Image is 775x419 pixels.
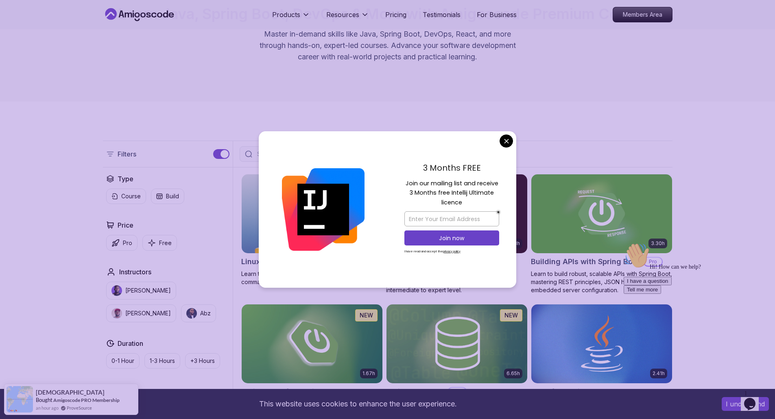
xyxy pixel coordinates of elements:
[242,174,382,253] img: Linux Fundamentals card
[111,308,122,319] img: instructor img
[123,239,132,247] p: Pro
[159,239,172,247] p: Free
[531,174,672,253] img: Building APIs with Spring Boot card
[326,10,369,26] button: Resources
[118,174,133,184] h2: Type
[3,46,41,54] button: Tell me more
[272,10,310,26] button: Products
[531,304,672,383] img: Java for Beginners card
[326,10,359,20] p: Resources
[67,404,92,411] a: ProveSource
[477,10,517,20] a: For Business
[200,309,211,317] p: Abz
[448,388,466,396] p: Pro
[181,304,216,322] button: instructor imgAbz
[241,256,313,267] h2: Linux Fundamentals
[6,395,710,413] div: This website uses cookies to enhance the user experience.
[531,256,640,267] h2: Building APIs with Spring Boot
[360,311,373,319] p: NEW
[111,357,134,365] p: 0-1 Hour
[241,270,383,286] p: Learn the fundamentals of Linux and how to use the command line
[3,3,150,54] div: 👋Hi! How can we help?I have a questionTell me more
[241,174,383,286] a: Linux Fundamentals card6.00hLinux FundamentalsProLearn the fundamentals of Linux and how to use t...
[125,309,171,317] p: [PERSON_NAME]
[386,386,444,397] h2: Spring Data JPA
[504,311,518,319] p: NEW
[3,3,29,29] img: :wave:
[36,404,59,411] span: an hour ago
[386,304,527,383] img: Spring Data JPA card
[423,10,461,20] a: Testimonials
[166,192,179,200] p: Build
[7,386,33,412] img: provesource social proof notification image
[531,270,672,294] p: Learn to build robust, scalable APIs with Spring Boot, mastering REST principles, JSON handling, ...
[118,220,133,230] h2: Price
[531,174,672,294] a: Building APIs with Spring Boot card3.30hBuilding APIs with Spring BootProLearn to build robust, s...
[106,304,176,322] button: instructor img[PERSON_NAME]
[111,285,122,296] img: instructor img
[506,370,520,377] p: 6.65h
[386,304,528,416] a: Spring Data JPA card6.65hNEWSpring Data JPAProMaster database management, advanced querying, and ...
[620,239,767,382] iframe: chat widget
[251,28,524,63] p: Master in-demand skills like Java, Spring Boot, DevOps, React, and more through hands-on, expert-...
[385,10,406,20] a: Pricing
[119,267,151,277] h2: Instructors
[36,389,105,396] span: [DEMOGRAPHIC_DATA]
[106,235,138,251] button: Pro
[121,192,141,200] p: Course
[531,386,600,397] h2: Java for Beginners
[241,386,334,397] h2: Spring Boot for Beginners
[106,189,146,204] button: Course
[150,357,175,365] p: 1-3 Hours
[118,339,143,348] h2: Duration
[144,353,180,369] button: 1-3 Hours
[3,37,51,46] button: I have a question
[272,10,300,20] p: Products
[242,304,382,383] img: Spring Boot for Beginners card
[3,24,81,30] span: Hi! How can we help?
[142,235,177,251] button: Free
[118,149,136,159] p: Filters
[255,150,430,158] input: Search Java, React, Spring boot ...
[241,304,383,416] a: Spring Boot for Beginners card1.67hNEWSpring Boot for BeginnersBuild a CRUD API with Spring Boot ...
[106,282,176,300] button: instructor img[PERSON_NAME]
[106,353,140,369] button: 0-1 Hour
[151,189,184,204] button: Build
[531,304,672,416] a: Java for Beginners card2.41hJava for BeginnersBeginner-friendly Java course for essential program...
[125,287,171,295] p: [PERSON_NAME]
[185,353,220,369] button: +3 Hours
[190,357,215,365] p: +3 Hours
[722,397,769,411] button: Accept cookies
[613,7,672,22] a: Members Area
[362,370,375,377] p: 1.67h
[741,386,767,411] iframe: chat widget
[53,397,120,403] a: Amigoscode PRO Membership
[186,308,197,319] img: instructor img
[36,397,52,403] span: Bought
[613,7,672,22] p: Members Area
